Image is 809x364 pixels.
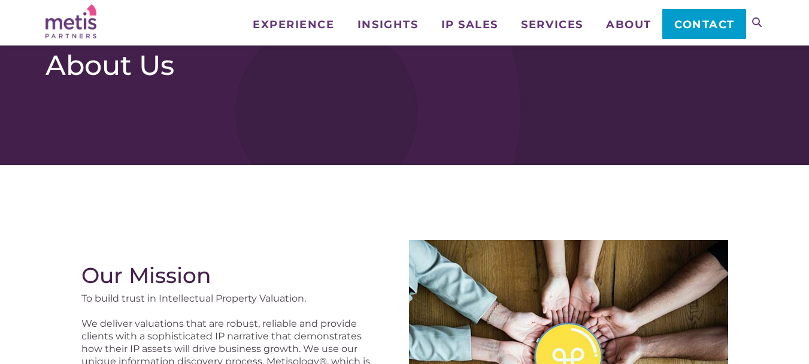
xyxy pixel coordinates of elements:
[606,19,652,30] span: About
[253,19,334,30] span: Experience
[674,19,735,30] span: Contact
[81,293,381,305] p: To build trust in Intellectual Property Valuation.
[81,263,381,288] h2: Our Mission
[662,9,746,39] a: Contact
[521,19,583,30] span: Services
[46,49,764,82] h1: About Us
[357,19,418,30] span: Insights
[46,4,96,38] img: Metis Partners
[441,19,498,30] span: IP Sales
